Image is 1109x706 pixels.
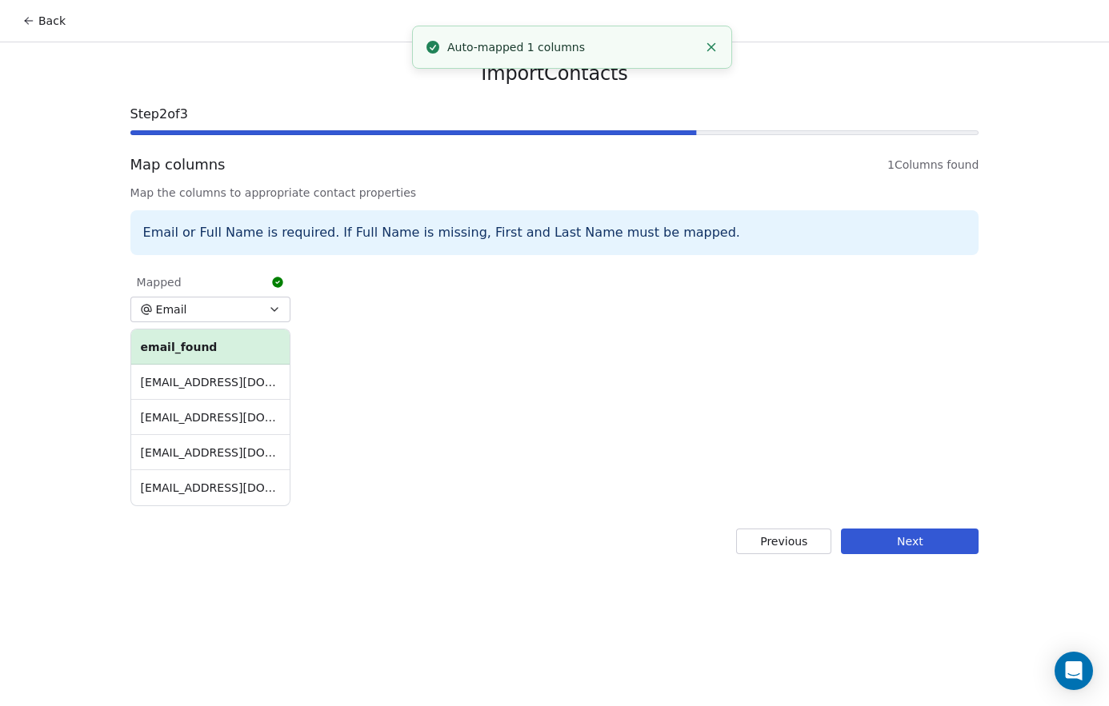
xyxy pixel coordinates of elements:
[130,154,226,175] span: Map columns
[131,435,290,470] td: [EMAIL_ADDRESS][DOMAIN_NAME]
[1055,652,1093,690] div: Open Intercom Messenger
[841,529,979,554] button: Next
[13,6,75,35] button: Back
[130,185,979,201] span: Map the columns to appropriate contact properties
[130,105,979,124] span: Step 2 of 3
[130,210,979,255] div: Email or Full Name is required. If Full Name is missing, First and Last Name must be mapped.
[156,301,187,317] span: Email
[137,274,182,290] span: Mapped
[131,470,290,505] td: [EMAIL_ADDRESS][DOMAIN_NAME]
[701,37,722,58] button: Close toast
[736,529,831,554] button: Previous
[131,329,290,365] th: email_found
[447,39,698,56] div: Auto-mapped 1 columns
[131,400,290,435] td: [EMAIL_ADDRESS][DOMAIN_NAME]
[887,157,979,173] span: 1 Columns found
[481,62,627,86] span: Import Contacts
[131,365,290,400] td: [EMAIL_ADDRESS][DOMAIN_NAME]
